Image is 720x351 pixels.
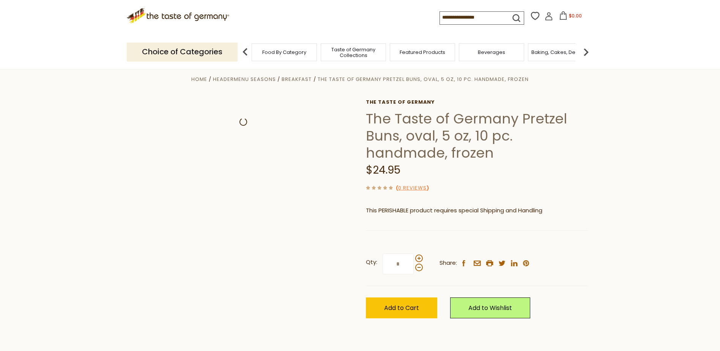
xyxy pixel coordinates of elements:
span: $24.95 [366,163,400,177]
h1: The Taste of Germany Pretzel Buns, oval, 5 oz, 10 pc. handmade, frozen [366,110,588,161]
input: Qty: [383,253,414,274]
a: Taste of Germany Collections [323,47,384,58]
a: Baking, Cakes, Desserts [531,49,590,55]
a: The Taste of Germany [366,99,588,105]
a: The Taste of Germany Pretzel Buns, oval, 5 oz, 10 pc. handmade, frozen [318,76,529,83]
a: HeaderMenu Seasons [213,76,276,83]
a: Breakfast [282,76,312,83]
p: Choice of Categories [127,43,238,61]
button: Add to Cart [366,297,437,318]
a: Beverages [478,49,505,55]
a: Featured Products [400,49,445,55]
a: Food By Category [262,49,306,55]
span: ( ) [396,184,429,191]
a: Add to Wishlist [450,297,530,318]
strong: Qty: [366,258,377,267]
span: Share: [440,258,457,268]
li: We will ship this product in heat-protective packaging and ice. [373,221,588,231]
img: previous arrow [238,44,253,60]
p: This PERISHABLE product requires special Shipping and Handling [366,206,588,215]
button: $0.00 [555,11,587,23]
img: next arrow [578,44,594,60]
span: Add to Cart [384,304,419,312]
a: Home [191,76,207,83]
span: $0.00 [569,13,582,19]
a: 0 Reviews [398,184,427,192]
